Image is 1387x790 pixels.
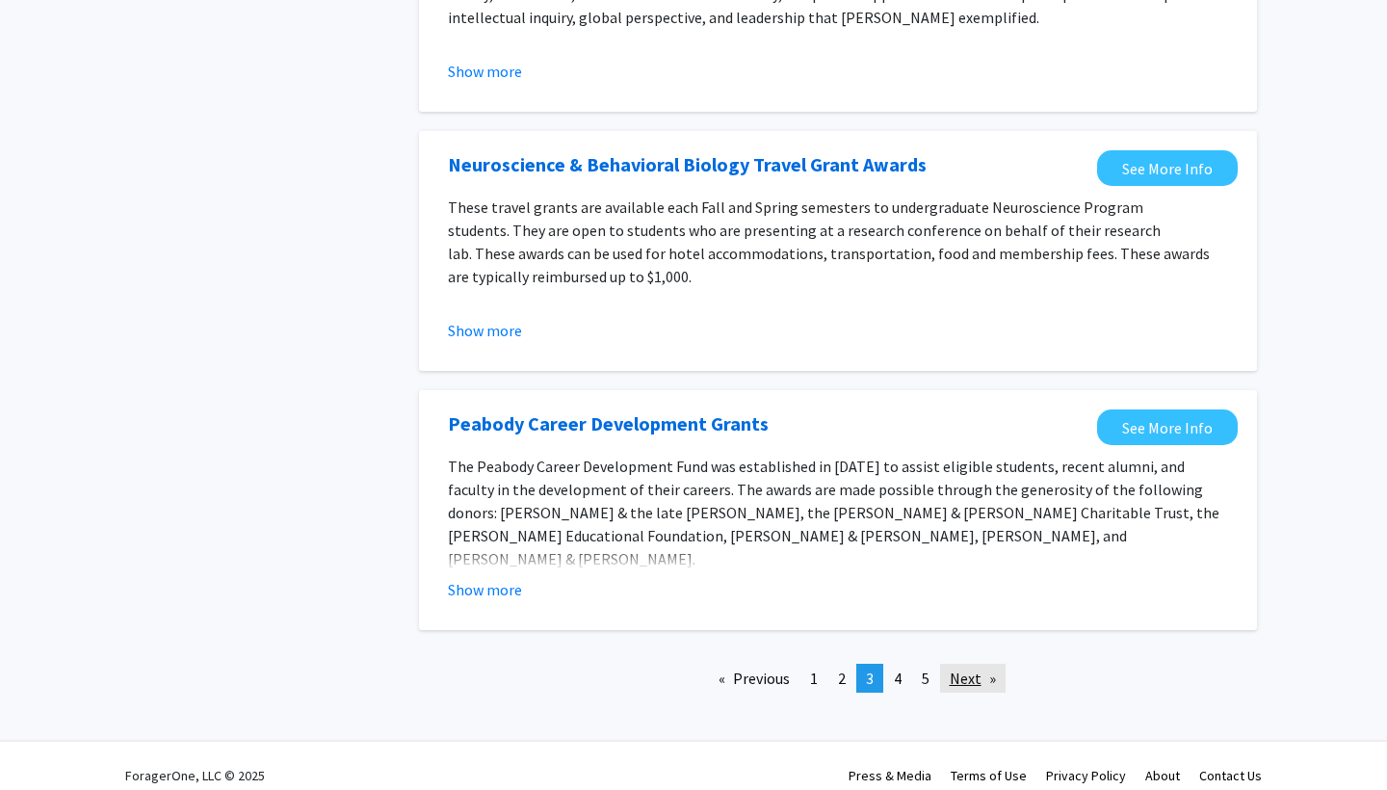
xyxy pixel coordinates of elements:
[448,60,522,83] button: Show more
[1097,409,1238,445] a: Opens in a new tab
[448,150,927,179] a: Opens in a new tab
[448,319,522,342] button: Show more
[448,409,769,438] a: Opens in a new tab
[1046,767,1126,784] a: Privacy Policy
[419,664,1257,693] ul: Pagination
[894,669,902,688] span: 4
[849,767,931,784] a: Press & Media
[1145,767,1180,784] a: About
[14,703,82,776] iframe: Chat
[448,578,522,601] button: Show more
[1199,767,1262,784] a: Contact Us
[940,664,1006,693] a: Next page
[866,669,874,688] span: 3
[709,664,799,693] a: Previous page
[838,669,846,688] span: 2
[951,767,1027,784] a: Terms of Use
[448,196,1228,288] p: These travel grants are available each Fall and Spring semesters to undergraduate Neuroscience Pr...
[810,669,818,688] span: 1
[448,455,1228,570] p: The Peabody Career Development Fund was established in [DATE] to assist eligible students, recent...
[922,669,929,688] span: 5
[1097,150,1238,186] a: Opens in a new tab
